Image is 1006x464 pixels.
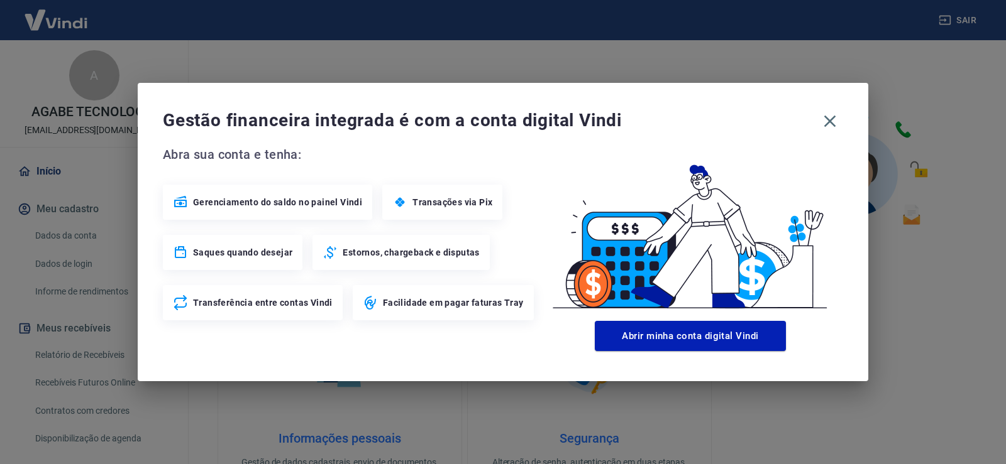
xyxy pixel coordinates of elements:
[343,246,479,259] span: Estornos, chargeback e disputas
[193,246,292,259] span: Saques quando desejar
[193,296,333,309] span: Transferência entre contas Vindi
[412,196,492,208] span: Transações via Pix
[163,108,817,133] span: Gestão financeira integrada é com a conta digital Vindi
[193,196,362,208] span: Gerenciamento do saldo no painel Vindi
[595,321,786,351] button: Abrir minha conta digital Vindi
[538,144,843,316] img: Good Billing
[163,144,538,165] span: Abra sua conta e tenha:
[383,296,524,309] span: Facilidade em pagar faturas Tray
